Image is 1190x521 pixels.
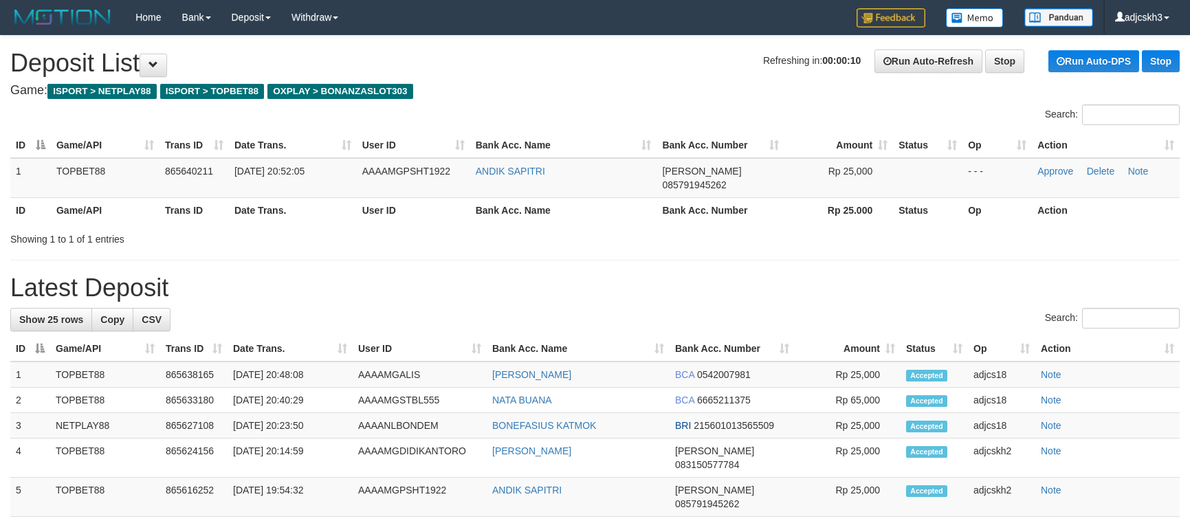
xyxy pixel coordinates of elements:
[51,197,159,223] th: Game/API
[893,197,962,223] th: Status
[1037,166,1073,177] a: Approve
[1041,369,1061,380] a: Note
[50,388,160,413] td: TOPBET88
[159,197,229,223] th: Trans ID
[160,84,264,99] span: ISPORT > TOPBET88
[906,446,947,458] span: Accepted
[10,478,50,517] td: 5
[697,369,751,380] span: Copy 0542007981 to clipboard
[10,336,50,362] th: ID: activate to sort column descending
[492,445,571,456] a: [PERSON_NAME]
[968,478,1035,517] td: adjcskh2
[1035,336,1180,362] th: Action: activate to sort column ascending
[662,179,726,190] span: Copy 085791945262 to clipboard
[133,308,170,331] a: CSV
[19,314,83,325] span: Show 25 rows
[694,420,774,431] span: Copy 215601013565509 to clipboard
[1041,485,1061,496] a: Note
[267,84,413,99] span: OXPLAY > BONANZASLOT303
[968,336,1035,362] th: Op: activate to sort column ascending
[1041,395,1061,406] a: Note
[906,395,947,407] span: Accepted
[229,197,357,223] th: Date Trans.
[160,362,228,388] td: 865638165
[675,445,754,456] span: [PERSON_NAME]
[492,369,571,380] a: [PERSON_NAME]
[10,197,51,223] th: ID
[697,395,751,406] span: Copy 6665211375 to clipboard
[822,55,861,66] strong: 00:00:10
[100,314,124,325] span: Copy
[228,388,353,413] td: [DATE] 20:40:29
[50,362,160,388] td: TOPBET88
[946,8,1004,27] img: Button%20Memo.svg
[857,8,925,27] img: Feedback.jpg
[675,420,691,431] span: BRI
[51,133,159,158] th: Game/API: activate to sort column ascending
[1041,445,1061,456] a: Note
[784,197,893,223] th: Rp 25.000
[10,133,51,158] th: ID: activate to sort column descending
[165,166,213,177] span: 865640211
[47,84,157,99] span: ISPORT > NETPLAY88
[795,413,901,439] td: Rp 25,000
[968,413,1035,439] td: adjcs18
[228,439,353,478] td: [DATE] 20:14:59
[1024,8,1093,27] img: panduan.png
[353,388,487,413] td: AAAAMGSTBL555
[353,362,487,388] td: AAAAMGALIS
[476,166,545,177] a: ANDIK SAPITRI
[353,478,487,517] td: AAAAMGPSHT1922
[1142,50,1180,72] a: Stop
[906,370,947,381] span: Accepted
[962,133,1032,158] th: Op: activate to sort column ascending
[10,308,92,331] a: Show 25 rows
[670,336,795,362] th: Bank Acc. Number: activate to sort column ascending
[353,336,487,362] th: User ID: activate to sort column ascending
[1082,308,1180,329] input: Search:
[968,362,1035,388] td: adjcs18
[50,439,160,478] td: TOPBET88
[91,308,133,331] a: Copy
[160,388,228,413] td: 865633180
[353,439,487,478] td: AAAAMGDIDIKANTORO
[675,498,739,509] span: Copy 085791945262 to clipboard
[142,314,162,325] span: CSV
[795,336,901,362] th: Amount: activate to sort column ascending
[962,197,1032,223] th: Op
[906,421,947,432] span: Accepted
[874,49,982,73] a: Run Auto-Refresh
[1128,166,1149,177] a: Note
[795,362,901,388] td: Rp 25,000
[1045,104,1180,125] label: Search:
[1045,308,1180,329] label: Search:
[893,133,962,158] th: Status: activate to sort column ascending
[795,478,901,517] td: Rp 25,000
[828,166,873,177] span: Rp 25,000
[362,166,450,177] span: AAAAMGPSHT1922
[470,197,657,223] th: Bank Acc. Name
[10,7,115,27] img: MOTION_logo.png
[160,413,228,439] td: 865627108
[1032,197,1180,223] th: Action
[228,362,353,388] td: [DATE] 20:48:08
[784,133,893,158] th: Amount: activate to sort column ascending
[10,413,50,439] td: 3
[353,413,487,439] td: AAAANLBONDEM
[795,388,901,413] td: Rp 65,000
[160,478,228,517] td: 865616252
[357,197,470,223] th: User ID
[470,133,657,158] th: Bank Acc. Name: activate to sort column ascending
[906,485,947,497] span: Accepted
[968,388,1035,413] td: adjcs18
[795,439,901,478] td: Rp 25,000
[985,49,1024,73] a: Stop
[492,420,596,431] a: BONEFASIUS KATMOK
[50,478,160,517] td: TOPBET88
[675,369,694,380] span: BCA
[1041,420,1061,431] a: Note
[50,336,160,362] th: Game/API: activate to sort column ascending
[10,362,50,388] td: 1
[10,84,1180,98] h4: Game:
[1082,104,1180,125] input: Search:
